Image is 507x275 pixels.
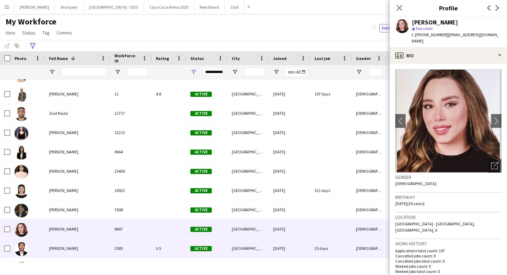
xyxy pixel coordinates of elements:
[14,88,28,102] img: Zied Rahmoun
[14,204,28,217] img: Zeina Ali
[190,207,212,213] span: Active
[395,174,501,180] h3: Gender
[228,123,269,142] div: [GEOGRAPHIC_DATA]
[395,69,501,173] img: Crew avatar or photo
[356,56,371,61] span: Gender
[228,142,269,161] div: [GEOGRAPHIC_DATA]
[228,162,269,181] div: [GEOGRAPHIC_DATA]
[269,239,310,258] div: [DATE]
[315,56,330,61] span: Last job
[352,239,386,258] div: [DEMOGRAPHIC_DATA]
[127,68,148,76] input: Workforce ID Filter Input
[228,200,269,219] div: [GEOGRAPHIC_DATA]
[190,130,212,135] span: Active
[156,56,169,61] span: Rating
[190,169,212,174] span: Active
[190,246,212,251] span: Active
[269,123,310,142] div: [DATE]
[152,239,186,258] div: 3.5
[395,221,475,233] span: [GEOGRAPHIC_DATA] - [GEOGRAPHIC_DATA], [GEOGRAPHIC_DATA], 0
[61,68,106,76] input: Full Name Filter Input
[49,56,68,61] span: Full Name
[57,30,72,36] span: Comms
[190,150,212,155] span: Active
[110,181,152,200] div: 10022
[395,181,436,186] span: [DEMOGRAPHIC_DATA]
[386,200,430,219] div: Guest Services Team
[310,239,352,258] div: 25 days
[49,226,78,232] span: [PERSON_NAME]
[110,104,152,123] div: 21717
[115,69,121,75] button: Open Filter Menu
[416,26,433,31] span: Not rated
[352,142,386,161] div: [DEMOGRAPHIC_DATA]
[110,239,152,258] div: 2585
[412,19,458,26] div: [PERSON_NAME]
[269,220,310,238] div: [DATE]
[3,28,18,37] a: View
[144,0,194,14] button: Coca Coca Arena 2025
[6,30,15,36] span: View
[228,181,269,200] div: [GEOGRAPHIC_DATA]
[395,201,425,206] span: [DATE] (26 years)
[269,104,310,123] div: [DATE]
[352,181,386,200] div: [DEMOGRAPHIC_DATA]
[110,162,152,181] div: 23450
[19,28,38,37] a: Status
[42,30,50,36] span: Tag
[49,207,78,212] span: [PERSON_NAME]
[190,56,204,61] span: Status
[412,32,499,43] span: | [EMAIL_ADDRESS][DOMAIN_NAME]
[190,227,212,232] span: Active
[14,223,28,237] img: Zein Alzahabi
[110,200,152,219] div: 7608
[390,47,507,64] div: Bio
[110,123,152,142] div: 12213
[395,241,501,247] h3: Work history
[110,84,152,103] div: 11
[232,56,240,61] span: City
[22,30,36,36] span: Status
[110,220,152,238] div: 8407
[352,84,386,103] div: [DEMOGRAPHIC_DATA]
[152,84,186,103] div: 4.8
[225,0,245,14] button: Zaid
[310,84,352,103] div: 197 days
[190,111,212,116] span: Active
[352,104,386,123] div: [DEMOGRAPHIC_DATA]
[190,188,212,193] span: Active
[386,181,430,200] div: Guest Services Team
[49,246,78,251] span: [PERSON_NAME]
[386,162,430,181] div: Guest Services Team
[49,169,78,174] span: [PERSON_NAME]
[379,24,416,32] button: Everyone12,729
[194,0,225,14] button: New Board
[49,111,68,116] span: Ziad Nada
[368,68,382,76] input: Gender Filter Input
[386,142,430,161] div: Guest Services Team
[54,28,75,37] a: Comms
[395,214,501,220] h3: Location
[269,162,310,181] div: [DATE]
[29,42,37,50] app-action-btn: Advanced filters
[386,84,430,103] div: Guest Services Team
[269,84,310,103] div: [DATE]
[273,56,287,61] span: Joined
[190,92,212,97] span: Active
[232,69,238,75] button: Open Filter Menu
[286,68,306,76] input: Joined Filter Input
[228,220,269,238] div: [GEOGRAPHIC_DATA]
[6,17,56,27] span: My Workforce
[49,69,55,75] button: Open Filter Menu
[352,123,386,142] div: [DEMOGRAPHIC_DATA]
[269,181,310,200] div: [DATE]
[386,220,430,238] div: Guest Services Team
[269,142,310,161] div: [DATE]
[352,200,386,219] div: [DEMOGRAPHIC_DATA]
[110,142,152,161] div: 9664
[115,53,139,63] span: Workforce ID
[49,91,78,96] span: [PERSON_NAME]
[390,3,507,12] h3: Profile
[228,104,269,123] div: [GEOGRAPHIC_DATA]
[14,184,28,198] img: Zeina Hammoud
